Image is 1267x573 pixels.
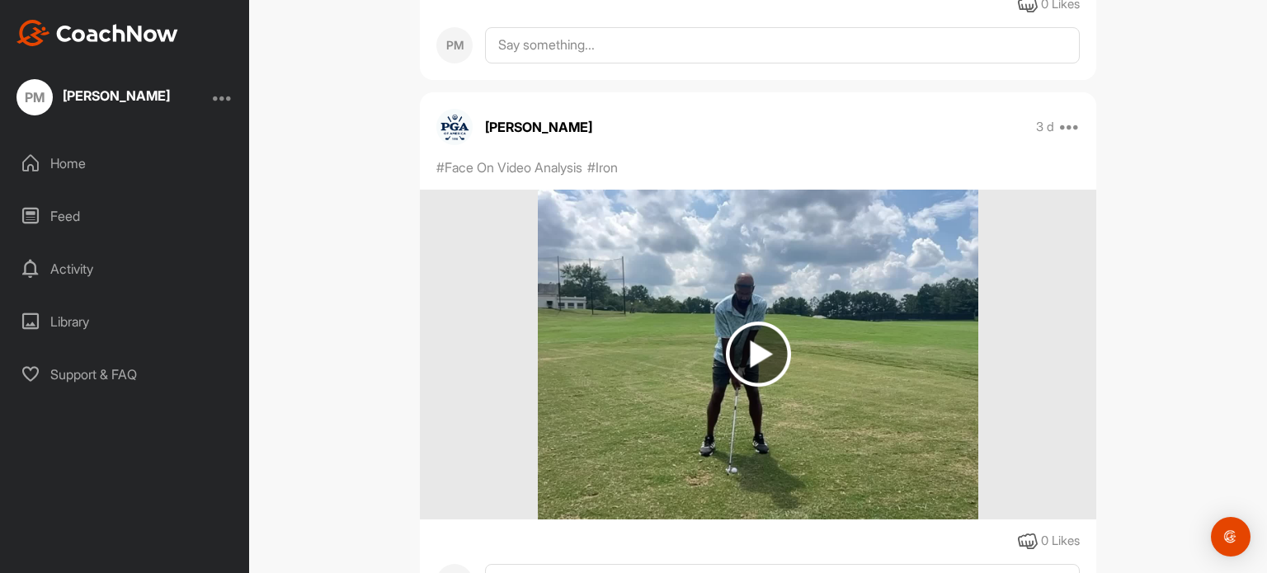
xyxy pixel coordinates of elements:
[16,79,53,115] div: PM
[9,301,242,342] div: Library
[1036,119,1054,135] p: 3 d
[9,354,242,395] div: Support & FAQ
[9,248,242,289] div: Activity
[726,322,791,387] img: play
[1211,517,1251,557] div: Open Intercom Messenger
[436,109,473,145] img: avatar
[16,20,178,46] img: CoachNow
[436,27,473,63] div: PM
[587,157,618,177] p: #Iron
[436,157,582,177] p: #Face On Video Analysis
[9,195,242,237] div: Feed
[63,89,170,102] div: [PERSON_NAME]
[538,190,977,519] img: media
[9,143,242,184] div: Home
[1041,532,1080,551] div: 0 Likes
[485,117,592,137] p: [PERSON_NAME]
